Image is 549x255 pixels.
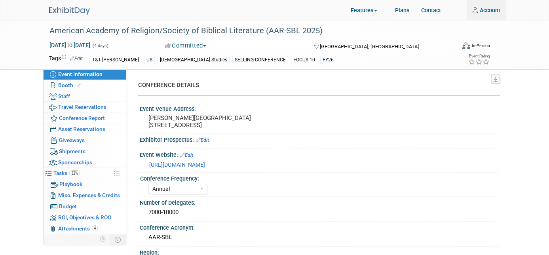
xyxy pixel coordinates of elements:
[44,157,126,168] a: Sponsorships
[144,56,155,64] div: US
[92,225,98,231] span: 4
[149,162,205,168] a: [URL][DOMAIN_NAME]
[44,91,126,102] a: Staff
[90,56,141,64] div: T&T [PERSON_NAME]
[44,135,126,146] a: Giveaways
[44,201,126,212] a: Budget
[44,168,126,179] a: Tasks32%
[158,56,230,64] div: [DEMOGRAPHIC_DATA] Studies
[59,181,82,187] span: Playbook
[140,173,497,183] div: Conference Frequency:
[44,223,126,234] a: Attachments4
[232,56,288,64] div: SELLING CONFERENCE
[44,190,126,201] a: Misc. Expenses & Credits
[58,104,106,110] span: Travel Reservations
[44,113,126,124] a: Conference Report
[58,192,120,198] span: Misc. Expenses & Credits
[138,81,494,89] div: CONFERENCE DETAILS
[140,103,500,113] div: Event Venue Address:
[53,170,80,176] span: Tasks
[49,7,90,15] img: ExhibitDay
[146,206,494,219] div: 7000-10000
[146,231,494,244] div: AAR-SBL
[59,115,105,121] span: Conference Report
[162,42,209,50] button: Committed
[58,214,111,221] span: ROI, Objectives & ROO
[291,56,317,64] div: FOCUS 10
[92,43,108,48] span: (4 days)
[110,234,126,245] td: Toggle Event Tabs
[70,56,83,61] a: Edit
[389,0,415,20] a: Plans
[44,102,126,112] a: Travel Reservations
[96,234,110,245] td: Personalize Event Tab Strip
[44,69,126,80] a: Event Information
[471,43,490,49] div: In-Person
[47,24,453,38] div: American Academy of Religion/Society of Biblical Literature (AAR-SBL 2025)
[140,222,500,232] div: Conference Acronym:
[59,148,85,154] span: Shipments
[58,82,82,88] span: Booth
[58,71,103,77] span: Event Information
[58,93,70,99] span: Staff
[140,149,500,159] div: Event Website:
[140,197,500,207] div: Number of Delegates:
[44,80,126,91] a: Booth
[66,42,74,48] span: to
[462,42,470,49] img: Format-Inperson.png
[415,0,447,20] a: Contact
[69,170,80,176] span: 32%
[58,126,105,132] span: Asset Reservations
[44,212,126,223] a: ROI, Objectives & ROO
[58,159,92,166] span: Sponsorships
[140,134,500,144] div: Exhibitor Prospectus:
[180,152,193,158] a: Edit
[44,124,126,135] a: Asset Reservations
[320,44,419,49] span: [GEOGRAPHIC_DATA], [GEOGRAPHIC_DATA]
[59,203,77,209] span: Budget
[44,179,126,190] a: Playbook
[320,56,336,64] div: FY26
[59,137,85,143] span: Giveaways
[58,225,98,232] span: Attachments
[468,54,490,58] div: Event Rating
[345,1,389,21] a: Features
[44,146,126,157] a: Shipments
[427,41,490,53] div: Event Format
[148,114,281,129] pre: [PERSON_NAME][GEOGRAPHIC_DATA] [STREET_ADDRESS]
[77,83,81,87] i: Booth reservation complete
[467,0,506,20] a: Account
[196,137,209,143] a: Edit
[49,54,83,64] td: Tags
[49,42,91,49] span: [DATE] [DATE]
